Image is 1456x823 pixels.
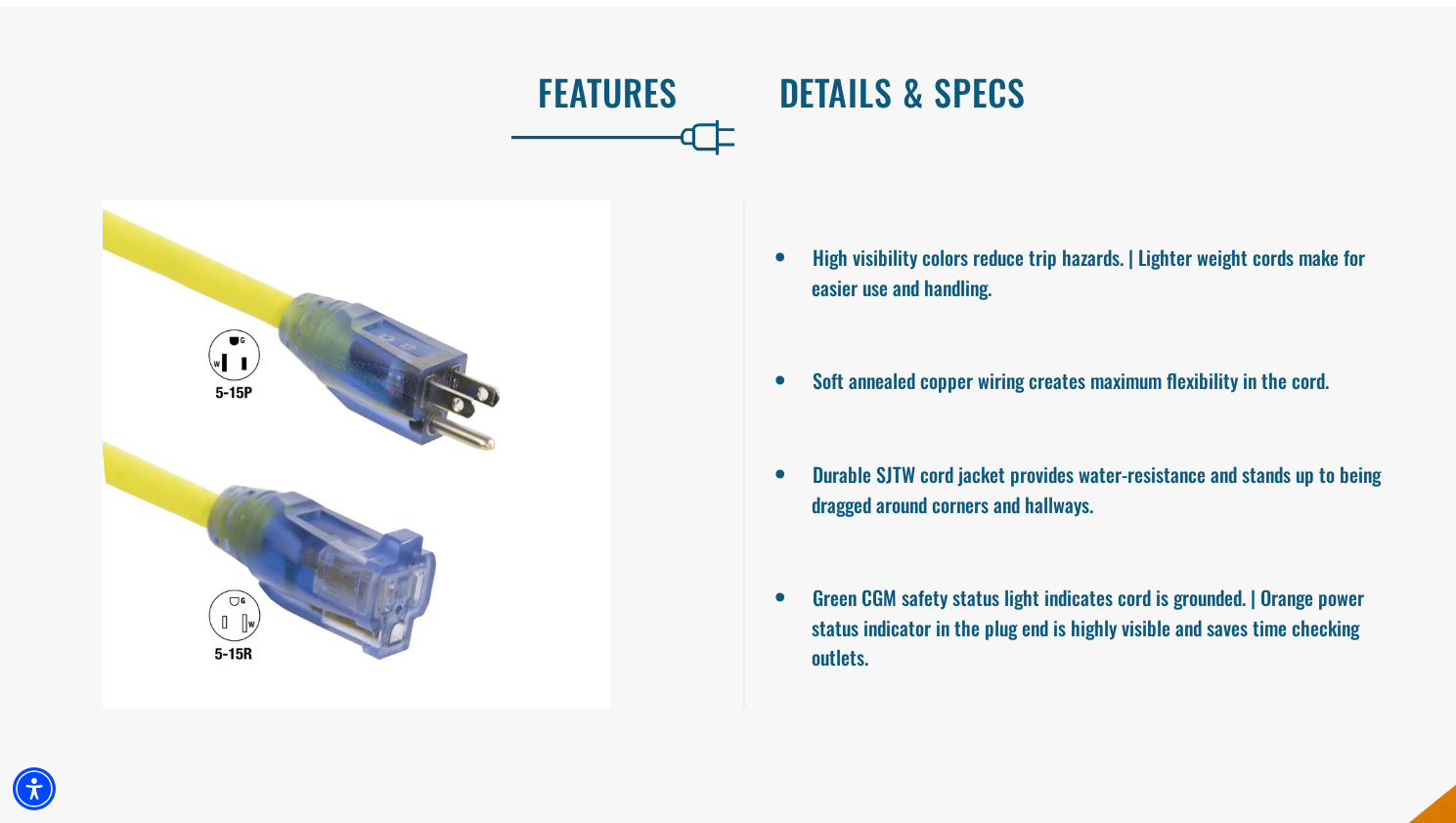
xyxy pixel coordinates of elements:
[812,578,1389,671] li: Green CGM safety status light indicates cord is grounded. | Orange power status indicator in the ...
[812,455,1389,519] li: Durable SJTW cord jacket provides water-resistance and stands up to being dragged around corners ...
[13,767,56,810] div: Accessibility Menu
[812,361,1389,396] li: Soft annealed copper wiring creates maximum flexibility in the cord.
[41,71,678,112] h2: Features
[779,71,1416,112] h2: Details & Specs
[812,238,1389,302] li: High visibility colors reduce trip hazards. | Lighter weight cords make for easier use and handling.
